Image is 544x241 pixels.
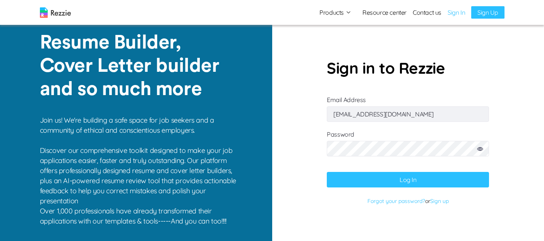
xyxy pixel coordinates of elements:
[327,56,489,80] p: Sign in to Rezzie
[40,7,71,18] img: logo
[367,198,425,205] a: Forgot your password?
[40,115,242,206] p: Join us! We're building a safe space for job seekers and a community of ethical and conscientious...
[40,31,233,101] p: Resume Builder, Cover Letter builder and so much more
[40,206,242,226] p: Over 1,000 professionals have already transformed their applications with our templates & tools--...
[319,8,352,17] button: Products
[448,8,465,17] a: Sign In
[327,106,489,122] input: Email Address
[327,130,489,164] label: Password
[327,141,489,156] input: Password
[471,6,504,19] a: Sign Up
[327,172,489,187] button: Log In
[327,195,489,207] p: or
[430,198,449,205] a: Sign up
[327,96,489,118] label: Email Address
[362,8,407,17] a: Resource center
[413,8,441,17] a: Contact us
